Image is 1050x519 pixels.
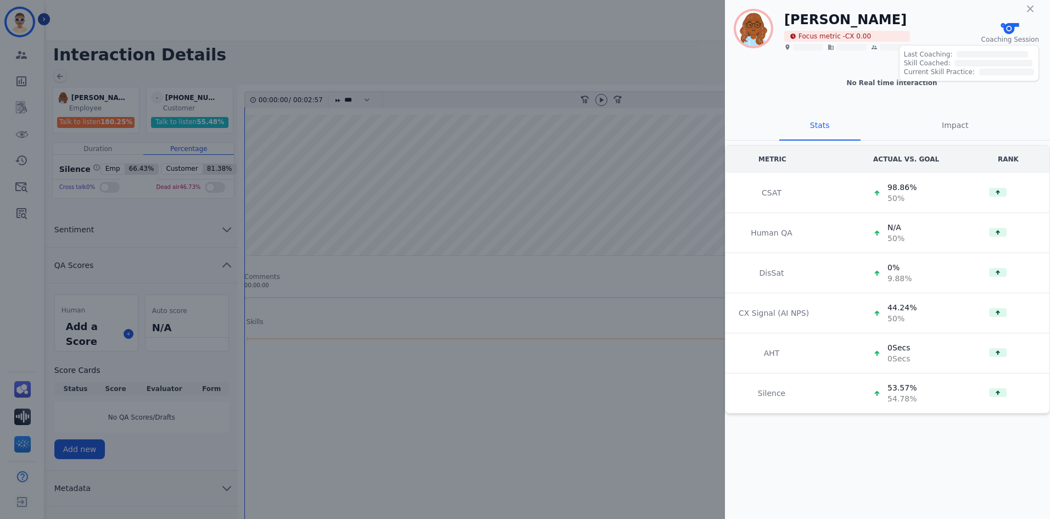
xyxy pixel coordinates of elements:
span: 9.88 % [887,273,912,284]
h1: [PERSON_NAME] [784,11,910,29]
span: CX Signal (AI NPS) [739,308,805,319]
div: Last Coaching: [904,50,1034,59]
span: 98.86 % [887,182,917,193]
span: Human QA [739,227,805,238]
th: RANK [976,146,1049,173]
span: Focus metric - CX 0.00 [784,31,910,42]
img: Rounded avatar [736,11,771,46]
span: Stats [810,121,830,130]
span: 0 % [887,262,912,273]
span: 53.57 % [887,382,917,393]
span: 50 % [887,193,917,204]
th: ACTUAL VS. GOAL [860,146,976,173]
span: 44.24 % [887,302,917,313]
div: Skill Coached: [904,59,1034,68]
th: METRIC [725,146,860,173]
span: Impact [942,121,968,130]
span: DisSat [739,267,805,278]
span: N/A [887,222,904,233]
span: Coaching Session [981,35,1039,44]
span: 50 % [887,233,904,244]
span: 50 % [887,313,917,324]
div: Current Skill Practice: [904,68,1034,76]
span: 0 Secs [887,353,910,364]
span: 54.78 % [887,393,917,404]
span: 0 Secs [887,342,910,353]
span: Silence [739,388,805,399]
span: AHT [739,348,805,359]
span: CSAT [739,187,805,198]
div: No Real time interaction [734,79,1050,87]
